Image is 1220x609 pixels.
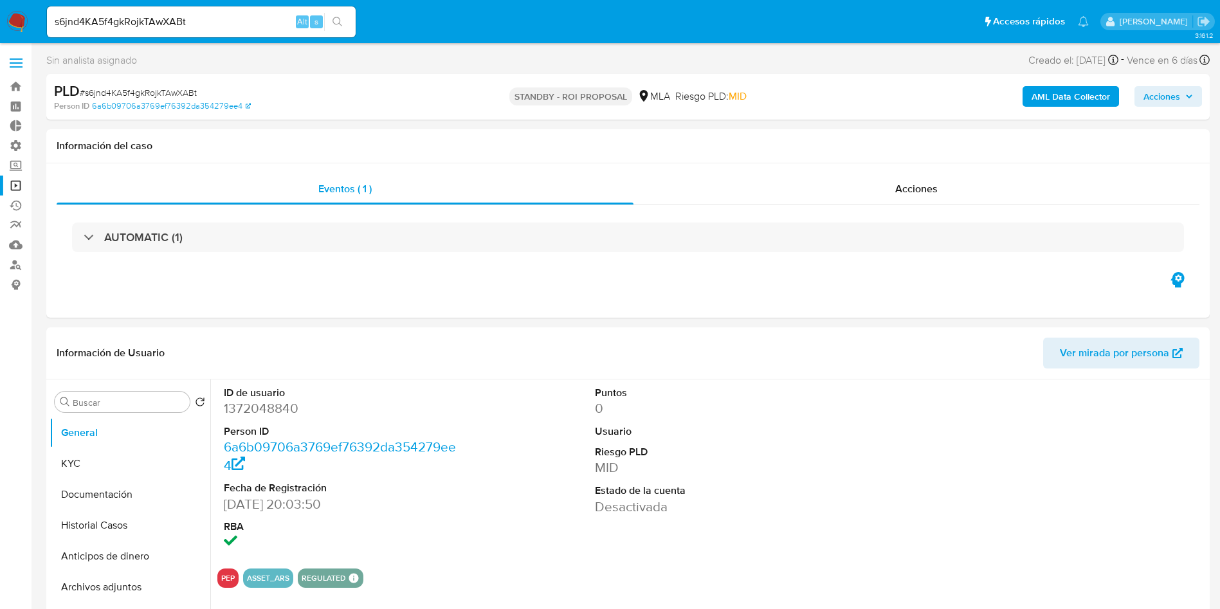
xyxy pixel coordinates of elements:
[675,89,747,104] span: Riesgo PLD:
[1121,51,1124,69] span: -
[1032,86,1110,107] b: AML Data Collector
[318,181,372,196] span: Eventos ( 1 )
[324,13,351,31] button: search-icon
[72,223,1184,252] div: AUTOMATIC (1)
[50,479,210,510] button: Documentación
[1127,53,1197,68] span: Vence en 6 días
[1197,15,1210,28] a: Salir
[92,100,251,112] a: 6a6b09706a3769ef76392da354279ee4
[1028,51,1118,69] div: Creado el: [DATE]
[54,80,80,101] b: PLD
[595,459,830,477] dd: MID
[1143,86,1180,107] span: Acciones
[1023,86,1119,107] button: AML Data Collector
[595,484,830,498] dt: Estado de la cuenta
[195,397,205,411] button: Volver al orden por defecto
[1060,338,1169,368] span: Ver mirada por persona
[57,347,165,359] h1: Información de Usuario
[224,424,459,439] dt: Person ID
[595,445,830,459] dt: Riesgo PLD
[47,14,356,30] input: Buscar usuario o caso...
[50,541,210,572] button: Anticipos de dinero
[50,572,210,603] button: Archivos adjuntos
[314,15,318,28] span: s
[224,495,459,513] dd: [DATE] 20:03:50
[895,181,938,196] span: Acciones
[60,397,70,407] button: Buscar
[1043,338,1199,368] button: Ver mirada por persona
[1078,16,1089,27] a: Notificaciones
[993,15,1065,28] span: Accesos rápidos
[297,15,307,28] span: Alt
[104,230,183,244] h3: AUTOMATIC (1)
[50,510,210,541] button: Historial Casos
[46,53,137,68] span: Sin analista asignado
[224,386,459,400] dt: ID de usuario
[54,100,89,112] b: Person ID
[729,89,747,104] span: MID
[1134,86,1202,107] button: Acciones
[224,437,456,474] a: 6a6b09706a3769ef76392da354279ee4
[50,448,210,479] button: KYC
[637,89,670,104] div: MLA
[224,481,459,495] dt: Fecha de Registración
[73,397,185,408] input: Buscar
[1120,15,1192,28] p: gustavo.deseta@mercadolibre.com
[224,520,459,534] dt: RBA
[595,386,830,400] dt: Puntos
[57,140,1199,152] h1: Información del caso
[224,399,459,417] dd: 1372048840
[509,87,632,105] p: STANDBY - ROI PROPOSAL
[80,86,197,99] span: # s6jnd4KA5f4gkRojkTAwXABt
[595,424,830,439] dt: Usuario
[50,417,210,448] button: General
[595,399,830,417] dd: 0
[595,498,830,516] dd: Desactivada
